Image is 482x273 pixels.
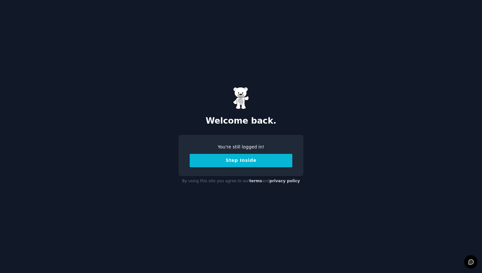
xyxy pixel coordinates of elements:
[249,179,262,183] a: terms
[179,176,303,186] div: By using this site you agree to our and
[190,144,292,150] div: You're still logged in!
[190,154,292,167] button: Step Inside
[269,179,300,183] a: privacy policy
[190,158,292,163] a: Step Inside
[233,87,249,109] img: Gummy Bear
[179,116,303,126] h2: Welcome back.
